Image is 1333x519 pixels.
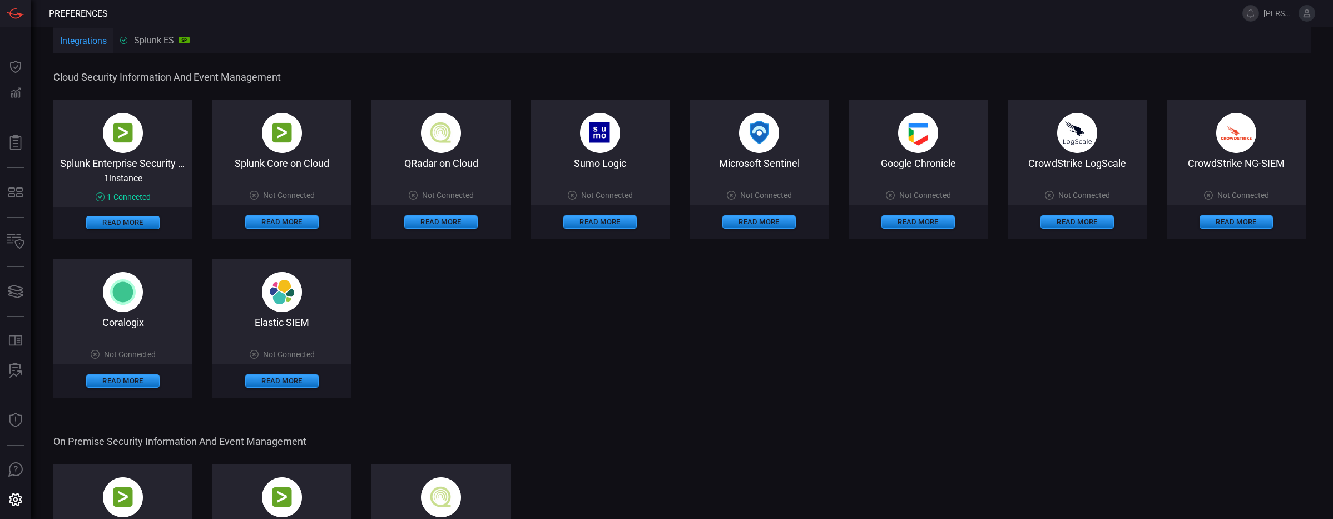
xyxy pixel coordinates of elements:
[53,157,192,169] div: Splunk Enterprise Security on Cloud
[2,53,29,80] button: Dashboard
[103,113,143,153] img: splunk-B-AX9-PE.png
[1263,9,1294,18] span: [PERSON_NAME].[PERSON_NAME]
[739,113,779,153] img: microsoft_sentinel-DmoYopBN.png
[86,216,160,229] button: Read More
[104,350,156,359] span: Not Connected
[2,487,29,513] button: Preferences
[1008,157,1147,169] div: CrowdStrike LogScale
[103,272,143,312] img: svg%3e
[2,407,29,434] button: Threat Intelligence
[421,113,461,153] img: qradar_on_cloud-CqUPbAk2.png
[740,191,792,200] span: Not Connected
[212,157,351,169] div: Splunk Core on Cloud
[262,477,302,517] img: splunk-B-AX9-PE.png
[49,8,108,19] span: Preferences
[262,113,302,153] img: splunk-B-AX9-PE.png
[120,35,190,46] div: Splunk ES
[263,350,315,359] span: Not Connected
[1040,215,1114,229] button: Read More
[212,317,351,328] div: Elastic SIEM
[531,157,670,169] div: Sumo Logic
[2,179,29,206] button: MITRE - Detection Posture
[86,374,160,388] button: Read More
[421,477,461,517] img: qradar_on_cloud-CqUPbAk2.png
[1200,215,1273,229] button: Read More
[563,215,637,229] button: Read More
[2,229,29,255] button: Inventory
[1058,191,1110,200] span: Not Connected
[53,28,113,55] button: Integrations
[580,113,620,153] img: sumo_logic-BhVDPgcO.png
[103,477,143,517] img: splunk-B-AX9-PE.png
[690,157,829,169] div: Microsoft Sentinel
[113,192,151,201] span: Connected
[2,457,29,483] button: Ask Us A Question
[899,191,951,200] span: Not Connected
[1167,157,1306,169] div: CrowdStrike NG-SIEM
[96,192,151,201] div: 1
[179,37,190,43] div: SP
[245,215,319,229] button: Read More
[53,436,1309,447] span: On Premise Security Information and Event Management
[2,130,29,156] button: Reports
[1217,191,1269,200] span: Not Connected
[371,157,511,169] div: QRadar on Cloud
[53,71,1309,83] span: Cloud Security Information and Event Management
[898,113,938,153] img: google_chronicle-BEvpeoLq.png
[422,191,474,200] span: Not Connected
[262,272,302,312] img: svg+xml,%3c
[881,215,955,229] button: Read More
[2,80,29,107] button: Detections
[2,328,29,354] button: Rule Catalog
[2,278,29,305] button: Cards
[1216,113,1256,153] img: crowdstrike_falcon-DF2rzYKc.png
[245,374,319,388] button: Read More
[263,191,315,200] span: Not Connected
[1057,113,1097,153] img: crowdstrike_logscale-Dv7WlQ1M.png
[404,215,478,229] button: Read More
[113,27,196,53] button: Splunk ESSP
[53,317,192,328] div: Coralogix
[849,157,988,169] div: Google Chronicle
[581,191,633,200] span: Not Connected
[722,215,796,229] button: Read More
[2,358,29,384] button: ALERT ANALYSIS
[104,173,142,184] span: 1 instance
